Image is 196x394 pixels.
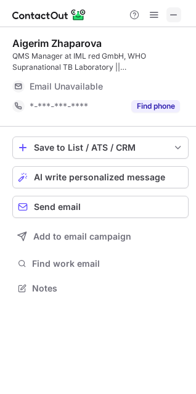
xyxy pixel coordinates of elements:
button: Reveal Button [131,100,180,112]
span: Find work email [32,258,184,269]
span: Send email [34,202,81,212]
button: Notes [12,280,189,297]
img: ContactOut v5.3.10 [12,7,86,22]
div: QMS Manager at IML red GmbH, WHO Supranational TB Laboratory || [GEOGRAPHIC_DATA] [12,51,189,73]
span: Add to email campaign [33,232,131,241]
span: Notes [32,283,184,294]
button: AI write personalized message [12,166,189,188]
span: Email Unavailable [30,81,103,92]
span: AI write personalized message [34,172,165,182]
div: Aigerim Zhaparova [12,37,102,49]
button: Find work email [12,255,189,272]
button: Send email [12,196,189,218]
div: Save to List / ATS / CRM [34,143,167,153]
button: Add to email campaign [12,225,189,248]
button: save-profile-one-click [12,136,189,159]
